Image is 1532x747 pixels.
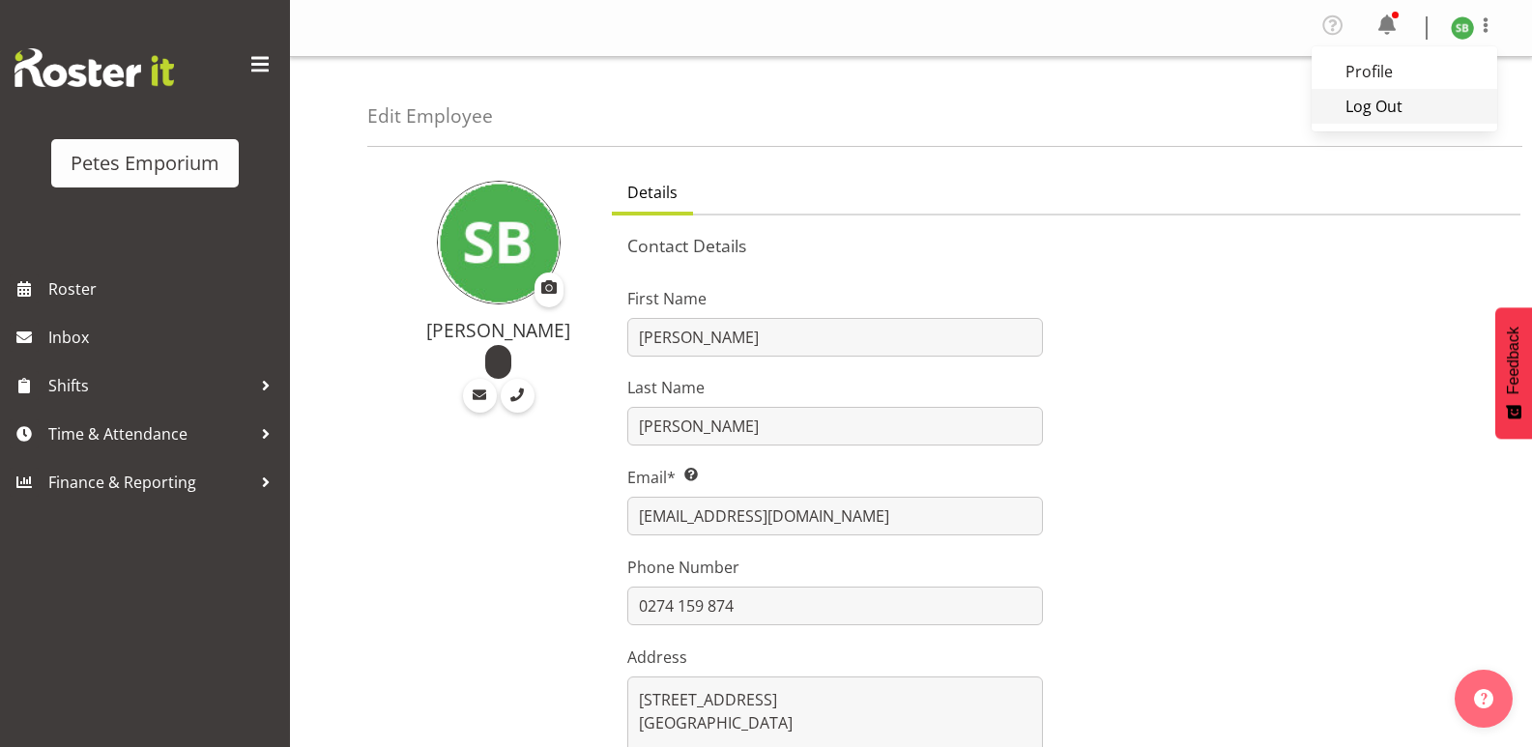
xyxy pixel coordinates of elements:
[627,407,1043,445] input: Last Name
[48,323,280,352] span: Inbox
[1495,307,1532,439] button: Feedback - Show survey
[1312,89,1497,124] a: Log Out
[627,587,1043,625] input: Phone Number
[14,48,174,87] img: Rosterit website logo
[627,497,1043,535] input: Email Address
[501,379,535,413] a: Call Employee
[367,105,493,127] h4: Edit Employee
[627,235,1505,256] h5: Contact Details
[1505,327,1522,394] span: Feedback
[627,466,1043,489] label: Email*
[1312,54,1497,89] a: Profile
[48,274,280,303] span: Roster
[1451,16,1474,40] img: stephanie-burden9828.jpg
[408,320,589,341] h4: [PERSON_NAME]
[627,556,1043,579] label: Phone Number
[627,287,1043,310] label: First Name
[71,149,219,178] div: Petes Emporium
[1474,689,1493,708] img: help-xxl-2.png
[437,181,561,304] img: stephanie-burden9828.jpg
[627,318,1043,357] input: First Name
[48,419,251,448] span: Time & Attendance
[627,646,1043,669] label: Address
[627,376,1043,399] label: Last Name
[627,181,678,204] span: Details
[463,379,497,413] a: Email Employee
[48,371,251,400] span: Shifts
[48,468,251,497] span: Finance & Reporting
